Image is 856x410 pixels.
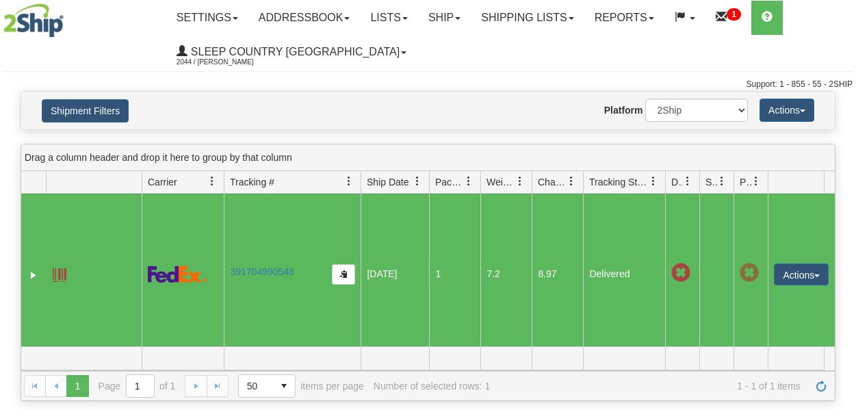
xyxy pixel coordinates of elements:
span: Ship Date [367,175,408,189]
a: Expand [27,268,40,282]
button: Actions [760,99,814,122]
span: Tracking # [230,175,274,189]
a: 391704990548 [230,266,294,277]
span: Tracking Status [589,175,649,189]
label: Platform [604,103,643,117]
a: Weight filter column settings [508,170,532,193]
a: Ship [418,1,471,35]
iframe: chat widget [825,135,855,274]
img: 2 - FedEx Express® [148,266,207,283]
span: Delivery Status [671,175,683,189]
img: logo2044.jpg [3,3,64,38]
a: Sleep Country [GEOGRAPHIC_DATA] 2044 / [PERSON_NAME] [166,35,417,69]
a: Packages filter column settings [457,170,480,193]
a: Carrier filter column settings [200,170,224,193]
a: Pickup Status filter column settings [744,170,768,193]
span: 1 - 1 of 1 items [500,381,801,392]
div: Number of selected rows: 1 [374,381,490,392]
span: Late [671,264,690,283]
a: Shipment Issues filter column settings [710,170,734,193]
div: grid grouping header [21,144,835,171]
span: Weight [487,175,515,189]
span: Page 1 [66,375,88,397]
a: 1 [705,1,751,35]
span: Page sizes drop down [238,374,296,398]
a: Delivery Status filter column settings [676,170,699,193]
span: Packages [435,175,464,189]
a: Tracking Status filter column settings [642,170,665,193]
span: Pickup Not Assigned [740,264,759,283]
span: Page of 1 [99,374,176,398]
button: Copy to clipboard [332,264,355,285]
span: Carrier [148,175,177,189]
a: Tracking # filter column settings [337,170,361,193]
a: Shipping lists [471,1,584,35]
sup: 1 [727,8,741,21]
td: Delivered [583,194,665,355]
td: 7.2 [480,194,532,355]
td: 8.97 [532,194,583,355]
a: Charge filter column settings [560,170,583,193]
span: select [273,375,295,397]
div: Support: 1 - 855 - 55 - 2SHIP [3,79,853,90]
a: Settings [166,1,248,35]
a: Refresh [810,375,832,397]
span: 50 [247,379,265,393]
input: Page 1 [127,375,154,397]
button: Shipment Filters [42,99,129,123]
button: Actions [774,264,829,285]
span: Charge [538,175,567,189]
span: Shipment Issues [705,175,717,189]
span: 2044 / [PERSON_NAME] [177,55,279,69]
a: Reports [584,1,664,35]
span: Pickup Status [740,175,751,189]
td: [DATE] [361,194,429,355]
td: 1 [429,194,480,355]
span: Sleep Country [GEOGRAPHIC_DATA] [187,46,400,57]
a: Ship Date filter column settings [406,170,429,193]
a: Lists [360,1,417,35]
a: Addressbook [248,1,361,35]
span: items per page [238,374,364,398]
a: Label [53,262,66,284]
